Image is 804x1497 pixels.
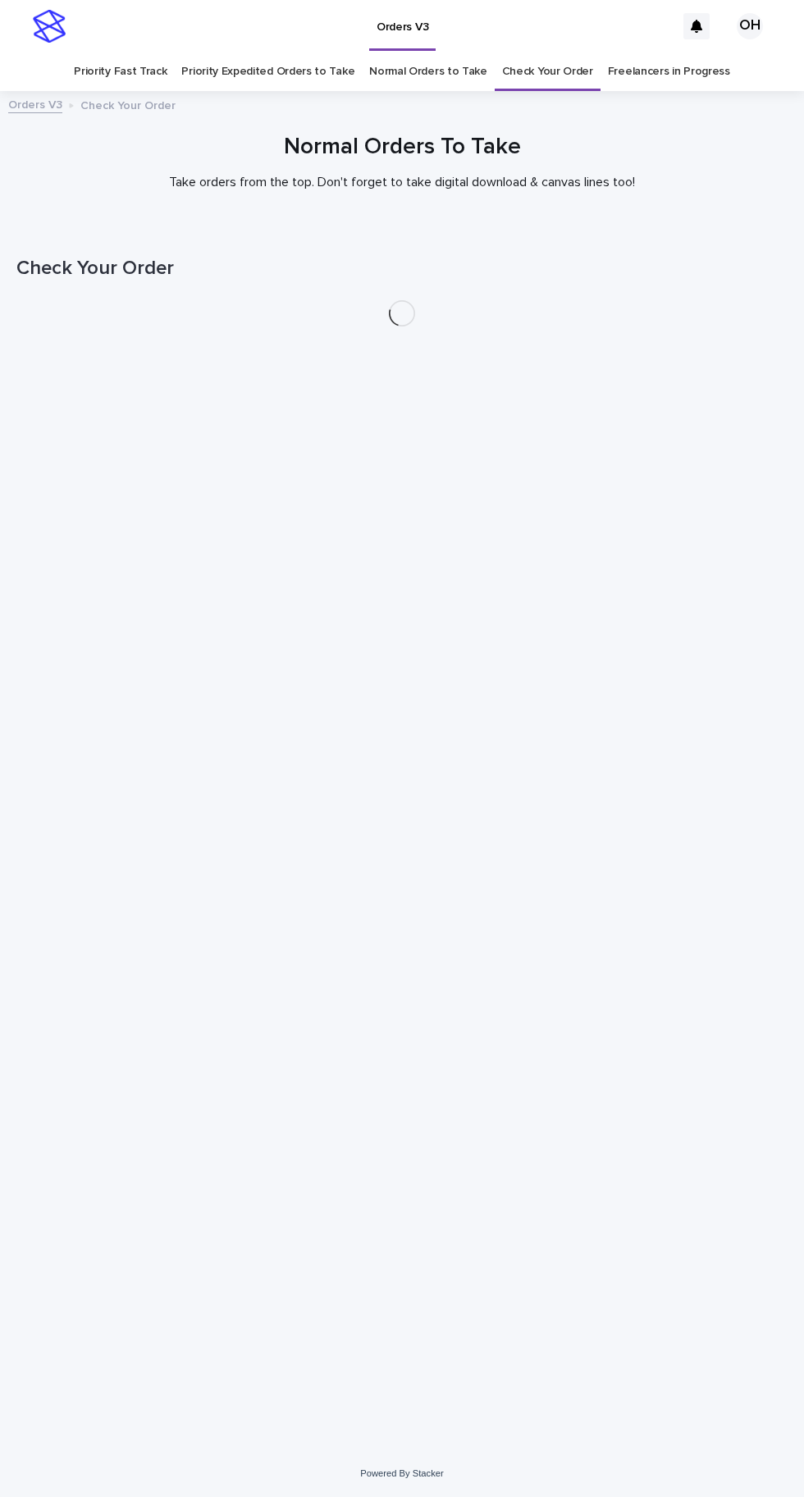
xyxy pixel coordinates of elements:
[737,13,763,39] div: OH
[16,257,788,281] h1: Check Your Order
[181,52,354,91] a: Priority Expedited Orders to Take
[8,94,62,113] a: Orders V3
[360,1468,443,1478] a: Powered By Stacker
[74,52,167,91] a: Priority Fast Track
[74,175,730,190] p: Take orders from the top. Don't forget to take digital download & canvas lines too!
[502,52,593,91] a: Check Your Order
[608,52,730,91] a: Freelancers in Progress
[16,134,788,162] h1: Normal Orders To Take
[80,95,176,113] p: Check Your Order
[33,10,66,43] img: stacker-logo-s-only.png
[369,52,487,91] a: Normal Orders to Take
